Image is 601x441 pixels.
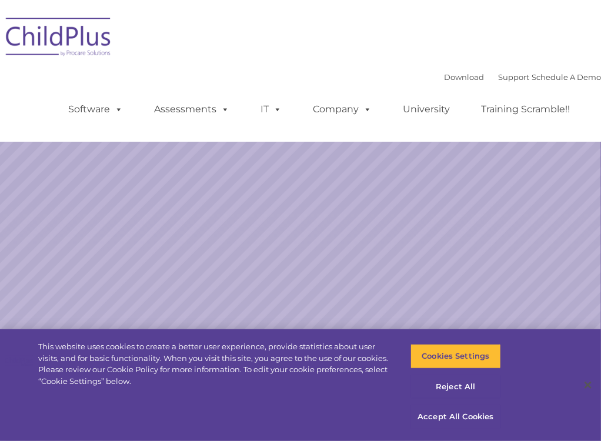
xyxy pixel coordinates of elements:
button: Close [575,372,601,398]
button: Cookies Settings [410,344,500,369]
a: Download [444,72,484,82]
button: Accept All Cookies [410,405,500,429]
a: Company [301,98,383,121]
a: University [391,98,462,121]
a: Support [498,72,529,82]
font: | [444,72,601,82]
a: IT [249,98,293,121]
button: Reject All [410,375,500,399]
a: Training Scramble!! [469,98,582,121]
a: Software [56,98,135,121]
a: Assessments [142,98,241,121]
a: Schedule A Demo [532,72,601,82]
div: This website uses cookies to create a better user experience, provide statistics about user visit... [38,341,393,387]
